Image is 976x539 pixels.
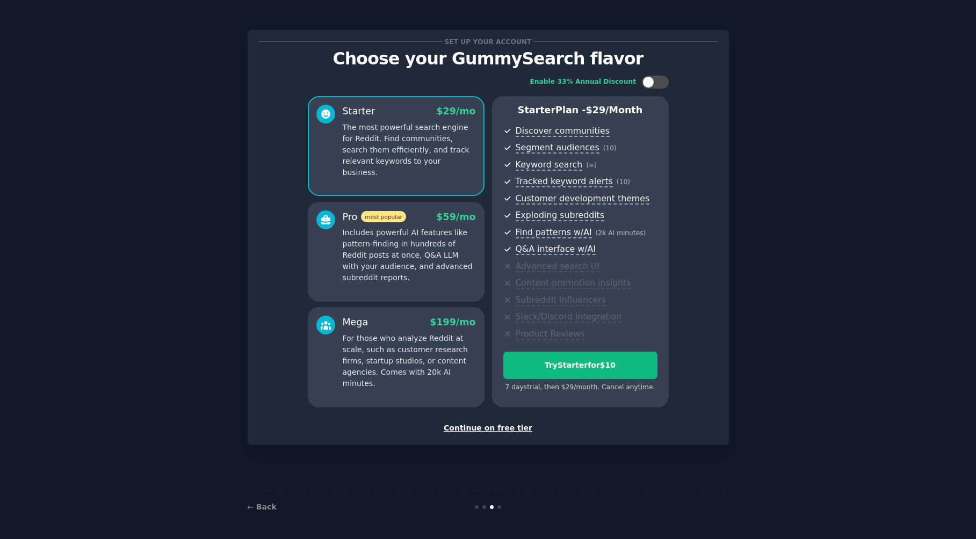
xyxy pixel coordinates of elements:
span: Product Reviews [516,329,585,340]
span: $ 199 /mo [430,317,475,327]
div: Continue on free tier [259,423,718,434]
span: ( ∞ ) [586,162,597,169]
span: Set up your account [443,36,533,47]
span: Find patterns w/AI [516,227,592,238]
button: TryStarterfor$10 [503,352,657,379]
div: 7 days trial, then $ 29 /month . Cancel anytime. [503,383,657,392]
span: Customer development themes [516,193,650,205]
span: $ 29 /mo [436,106,475,116]
div: Enable 33% Annual Discount [530,77,637,87]
div: Try Starter for $10 [504,360,657,371]
div: Pro [343,210,406,224]
span: Advanced search UI [516,261,599,272]
span: Keyword search [516,159,583,171]
span: most popular [361,211,406,222]
span: ( 10 ) [603,144,617,152]
span: Segment audiences [516,142,599,154]
div: Mega [343,316,368,329]
span: Exploding subreddits [516,210,604,221]
span: Content promotion insights [516,278,631,289]
span: Tracked keyword alerts [516,176,613,187]
p: For those who analyze Reddit at scale, such as customer research firms, startup studios, or conte... [343,333,476,389]
p: Includes powerful AI features like pattern-finding in hundreds of Reddit posts at once, Q&A LLM w... [343,227,476,283]
p: Choose your GummySearch flavor [259,49,718,68]
p: Starter Plan - [503,104,657,117]
p: The most powerful search engine for Reddit. Find communities, search them efficiently, and track ... [343,122,476,178]
span: ( 10 ) [617,178,630,186]
a: ← Back [248,502,277,511]
span: $ 29 /month [586,105,643,115]
span: ( 2k AI minutes ) [596,229,646,237]
span: Slack/Discord integration [516,311,622,323]
span: $ 59 /mo [436,212,475,222]
span: Q&A interface w/AI [516,244,596,255]
span: Discover communities [516,126,610,137]
span: Subreddit influencers [516,295,606,306]
div: Starter [343,105,375,118]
